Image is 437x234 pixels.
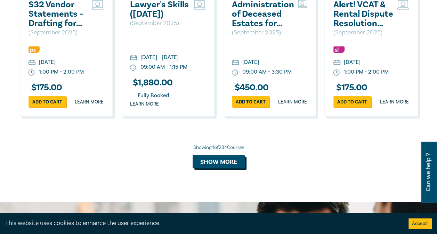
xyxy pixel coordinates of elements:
div: 1:00 PM - 2:00 PM [344,68,389,76]
button: Show more [193,155,245,168]
img: watch [333,69,340,76]
p: ( September 2025 ) [130,19,190,28]
div: Fully Booked [130,91,177,100]
img: watch [29,69,35,76]
a: Add to cart [333,96,371,107]
div: This website uses cookies to enhance the user experience. [5,219,398,228]
div: 09:00 AM - 3:30 PM [242,68,292,76]
div: [DATE] [242,58,259,66]
p: ( September 2025 ) [232,28,294,37]
img: watch [232,69,238,76]
img: calendar [130,55,137,61]
div: [DATE] - [DATE] [140,53,179,61]
h3: $ 175.00 [29,83,62,92]
img: calendar [333,60,340,66]
div: [DATE] [344,58,361,66]
img: calendar [29,60,35,66]
p: ( September 2025 ) [29,28,89,37]
button: Accept cookies [408,218,432,229]
div: 09:00 AM - 1:15 PM [140,63,187,71]
h3: $ 1,880.00 [130,78,172,87]
img: calendar [232,60,239,66]
span: Can we help ? [425,146,431,199]
a: Add to cart [232,96,269,107]
img: Substantive Law [333,46,345,53]
div: Showing 4 of 284 Courses [19,144,418,151]
img: watch [130,65,136,71]
a: Learn more [380,98,409,105]
h3: $ 450.00 [232,83,269,92]
a: Add to cart [29,96,66,107]
a: Learn more [75,98,104,105]
img: Professional Skills [29,46,40,53]
a: Learn more [130,100,159,107]
p: ( September 2025 ) [333,28,394,37]
a: Learn more [278,98,307,105]
h3: $ 175.00 [333,83,367,92]
div: 1:00 PM - 2:00 PM [39,68,84,76]
div: [DATE] [39,58,56,66]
